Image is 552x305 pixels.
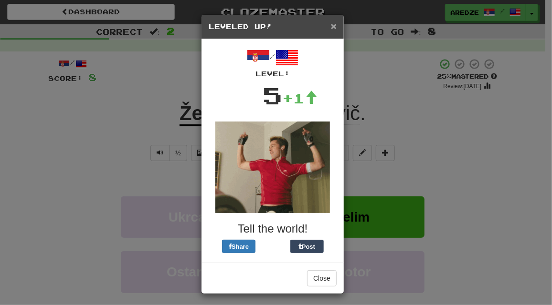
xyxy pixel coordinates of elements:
span: × [331,20,337,31]
h5: Leveled Up! [209,22,337,31]
iframe: X Post Button [255,240,290,253]
div: / [209,46,337,79]
button: Share [222,240,255,253]
button: Post [290,240,324,253]
div: Level: [209,69,337,79]
button: Close [331,21,337,31]
div: +1 [283,89,318,108]
button: Close [307,270,337,286]
div: 5 [263,79,283,112]
img: brad-pitt-eabb8484b0e72233b60fc33baaf1d28f9aa3c16dec737e05e85ed672bd245bc1.gif [215,122,330,213]
h3: Tell the world! [209,223,337,235]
